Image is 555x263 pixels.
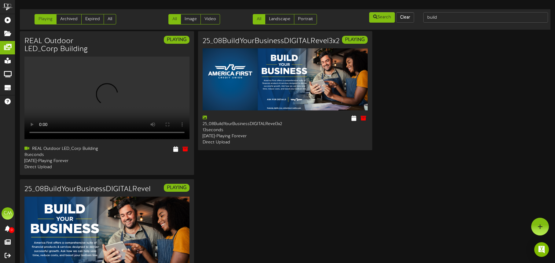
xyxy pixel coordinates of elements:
[200,14,220,24] a: Video
[181,14,201,24] a: Image
[396,12,414,23] button: Clear
[253,14,265,24] a: All
[203,37,340,45] h3: 25_08BuildYourBusinessDIGITALRevel3x2
[24,152,102,158] div: 8 seconds
[203,139,281,146] div: Direct Upload
[203,133,281,139] div: [DATE] - Playing Forever
[423,12,548,23] input: -- Search Messages by Name --
[24,146,102,152] div: REAL Outdoor LED_Corp Building
[168,14,181,24] a: All
[167,185,186,191] strong: PLAYING
[167,37,186,43] strong: PLAYING
[203,115,281,127] div: 25_08BuildYourBusinessDIGITALRevel3x2
[265,14,294,24] a: Landscape
[56,14,82,24] a: Archived
[294,14,317,24] a: Portrait
[24,158,102,164] div: [DATE] - Playing Forever
[35,14,57,24] a: Playing
[9,227,14,233] span: 0
[24,37,102,54] h3: REAL Outdoor LED_Corp Building
[104,14,116,24] a: All
[2,207,14,220] div: CM
[203,127,281,133] div: 13 seconds
[24,185,151,193] h3: 25_08BuildYourBusinessDIGITALRevel
[369,12,395,23] button: Search
[81,14,104,24] a: Expired
[203,48,368,110] img: d4541b33-ec06-474a-8002-2434fb198063.png
[345,37,365,43] strong: PLAYING
[24,57,189,139] video: Your browser does not support HTML5 video.
[24,164,102,170] div: Direct Upload
[534,242,549,257] div: Open Intercom Messenger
